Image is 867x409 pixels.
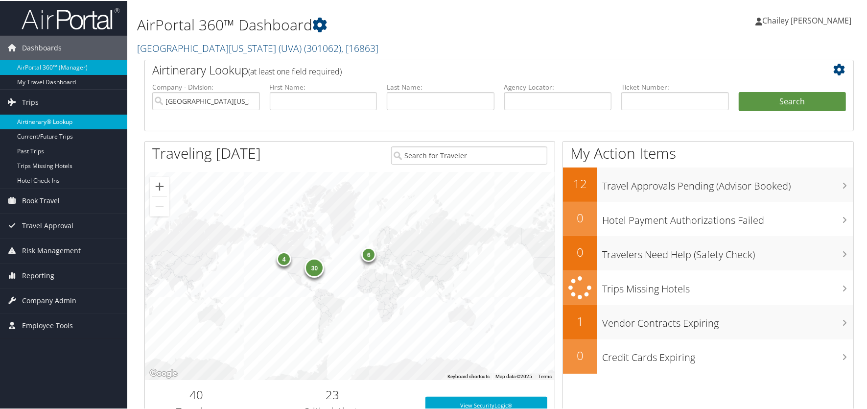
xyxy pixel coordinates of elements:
[504,81,612,91] label: Agency Locator:
[563,312,597,329] h2: 1
[22,188,60,212] span: Book Travel
[563,235,853,269] a: 0Travelers Need Help (Safety Check)
[255,385,411,402] h2: 23
[602,345,853,363] h3: Credit Cards Expiring
[602,173,853,192] h3: Travel Approvals Pending (Advisor Booked)
[147,366,180,379] img: Google
[341,41,378,54] span: , [ 16863 ]
[304,41,341,54] span: ( 301062 )
[137,41,378,54] a: [GEOGRAPHIC_DATA][US_STATE] (UVA)
[22,238,81,262] span: Risk Management
[563,174,597,191] h2: 12
[22,313,73,337] span: Employee Tools
[137,14,620,34] h1: AirPortal 360™ Dashboard
[563,338,853,373] a: 0Credit Cards Expiring
[305,257,325,277] div: 30
[22,6,119,29] img: airportal-logo.png
[563,142,853,163] h1: My Action Items
[22,213,73,237] span: Travel Approval
[538,373,552,378] a: Terms (opens in new tab)
[621,81,729,91] label: Ticket Number:
[387,81,494,91] label: Last Name:
[22,263,54,287] span: Reporting
[602,242,853,261] h3: Travelers Need Help (Safety Check)
[22,89,39,114] span: Trips
[563,304,853,338] a: 1Vendor Contracts Expiring
[495,373,532,378] span: Map data ©2025
[22,288,76,312] span: Company Admin
[152,81,260,91] label: Company - Division:
[602,276,853,295] h3: Trips Missing Hotels
[602,208,853,226] h3: Hotel Payment Authorizations Failed
[563,201,853,235] a: 0Hotel Payment Authorizations Failed
[150,196,169,216] button: Zoom out
[563,243,597,260] h2: 0
[391,145,547,164] input: Search for Traveler
[277,251,292,265] div: 4
[152,385,240,402] h2: 40
[755,5,861,34] a: Chailey [PERSON_NAME]
[447,372,490,379] button: Keyboard shortcuts
[147,366,180,379] a: Open this area in Google Maps (opens a new window)
[563,167,853,201] a: 12Travel Approvals Pending (Advisor Booked)
[248,65,342,76] span: (at least one field required)
[270,81,377,91] label: First Name:
[762,14,851,25] span: Chailey [PERSON_NAME]
[22,35,62,59] span: Dashboards
[739,91,846,111] button: Search
[152,142,261,163] h1: Traveling [DATE]
[563,346,597,363] h2: 0
[563,269,853,304] a: Trips Missing Hotels
[152,61,787,77] h2: Airtinerary Lookup
[362,246,376,261] div: 6
[563,209,597,225] h2: 0
[602,311,853,329] h3: Vendor Contracts Expiring
[150,176,169,195] button: Zoom in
